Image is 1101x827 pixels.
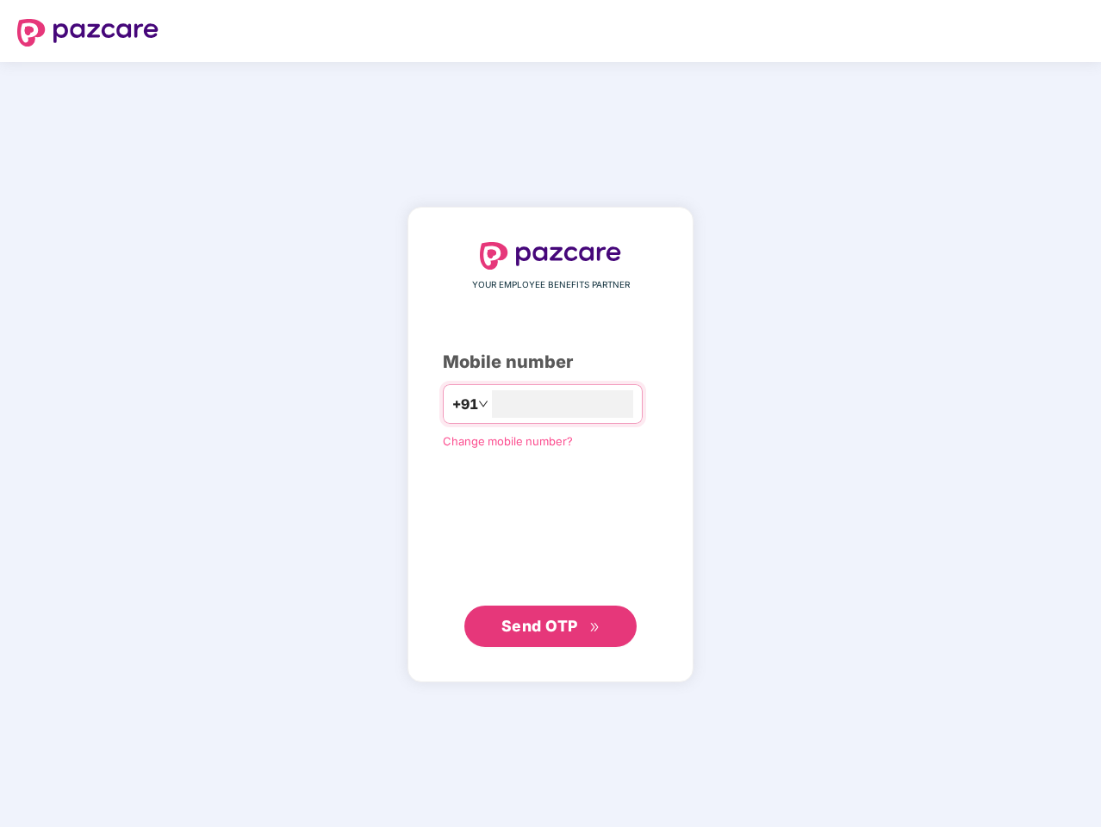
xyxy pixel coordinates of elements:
[589,622,600,633] span: double-right
[501,617,578,635] span: Send OTP
[464,606,637,647] button: Send OTPdouble-right
[480,242,621,270] img: logo
[472,278,630,292] span: YOUR EMPLOYEE BENEFITS PARTNER
[17,19,159,47] img: logo
[478,399,488,409] span: down
[443,349,658,376] div: Mobile number
[443,434,573,448] a: Change mobile number?
[452,394,478,415] span: +91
